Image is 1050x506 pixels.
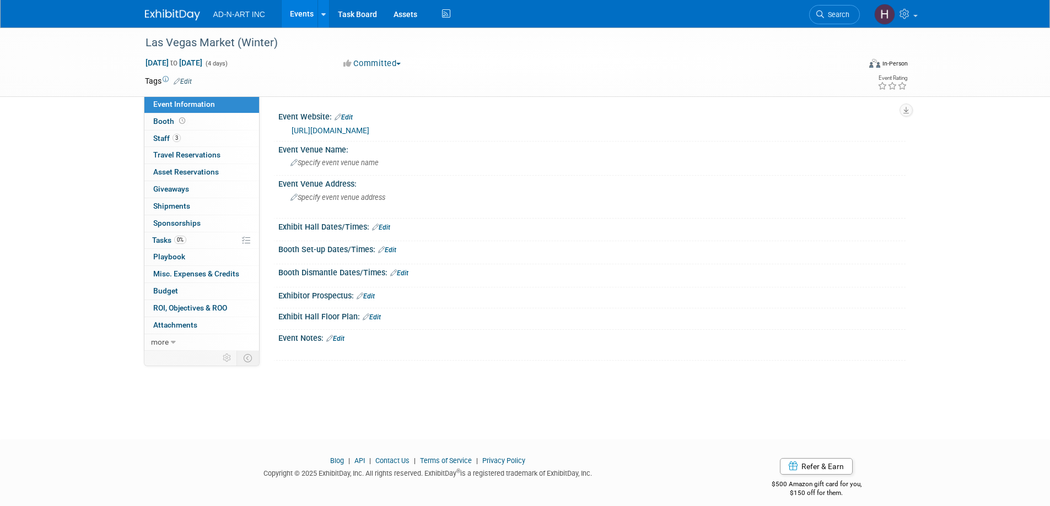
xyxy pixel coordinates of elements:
span: (4 days) [204,60,228,67]
div: Event Venue Address: [278,176,906,189]
div: Exhibitor Prospectus: [278,287,906,302]
span: Attachments [153,320,197,329]
img: Hershel Brod [874,4,895,25]
a: Edit [390,269,408,277]
span: Staff [153,134,181,143]
a: more [144,334,259,351]
span: Asset Reservations [153,167,219,176]
a: Travel Reservations [144,147,259,164]
td: Personalize Event Tab Strip [218,351,237,365]
span: Tasks [152,236,186,244]
a: Shipments [144,198,259,215]
span: Booth not reserved yet [177,117,187,125]
a: Asset Reservations [144,164,259,181]
a: API [354,456,365,465]
a: Edit [378,246,396,254]
a: Privacy Policy [482,456,525,465]
div: Booth Set-up Dates/Times: [278,241,906,255]
a: Giveaways [144,181,259,198]
sup: ® [456,468,460,474]
span: | [346,456,353,465]
div: Booth Dismantle Dates/Times: [278,264,906,279]
div: $500 Amazon gift card for you, [728,472,906,498]
div: In-Person [882,59,908,68]
a: Booth [144,113,259,130]
span: 0% [174,236,186,244]
span: more [151,338,169,346]
a: Event Information [144,96,259,113]
td: Toggle Event Tabs [236,351,259,365]
a: Edit [372,224,390,231]
div: Event Rating [877,75,907,81]
a: Search [809,5,860,24]
a: Tasks0% [144,232,259,249]
a: Edit [174,78,192,85]
div: Event Website: [278,108,906,123]
span: Shipments [153,202,190,210]
span: | [411,456,418,465]
span: | [473,456,481,465]
div: Event Venue Name: [278,142,906,155]
span: Giveaways [153,184,189,193]
span: AD-N-ART INC [213,10,265,19]
span: | [367,456,374,465]
span: Travel Reservations [153,150,220,159]
div: Exhibit Hall Dates/Times: [278,219,906,233]
span: Sponsorships [153,219,201,227]
div: Las Vegas Market (Winter) [142,33,843,53]
span: Playbook [153,252,185,261]
img: ExhibitDay [145,9,200,20]
a: Staff3 [144,130,259,147]
span: Specify event venue address [290,193,385,202]
div: Event Notes: [278,330,906,344]
img: Format-Inperson.png [869,59,880,68]
span: Event Information [153,100,215,108]
td: Tags [145,75,192,86]
a: Misc. Expenses & Credits [144,266,259,282]
span: Misc. Expenses & Credits [153,269,239,278]
a: Refer & Earn [780,458,853,475]
div: Event Format [795,57,908,74]
div: Exhibit Hall Floor Plan: [278,308,906,323]
a: Edit [335,113,353,121]
span: [DATE] [DATE] [145,58,203,68]
a: Edit [363,313,381,321]
span: Budget [153,286,178,295]
span: Booth [153,117,187,126]
a: Playbook [144,249,259,265]
span: 3 [173,134,181,142]
span: Search [824,10,849,19]
div: Copyright © 2025 ExhibitDay, Inc. All rights reserved. ExhibitDay is a registered trademark of Ex... [145,466,712,478]
button: Committed [340,58,405,69]
div: $150 off for them. [728,488,906,498]
a: ROI, Objectives & ROO [144,300,259,317]
a: Edit [357,292,375,300]
span: Specify event venue name [290,159,379,167]
span: ROI, Objectives & ROO [153,303,227,312]
a: [URL][DOMAIN_NAME] [292,126,369,135]
a: Contact Us [375,456,410,465]
span: to [169,58,179,67]
a: Blog [330,456,344,465]
a: Attachments [144,317,259,334]
a: Edit [326,335,344,342]
a: Terms of Service [420,456,472,465]
a: Sponsorships [144,215,259,232]
a: Budget [144,283,259,300]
